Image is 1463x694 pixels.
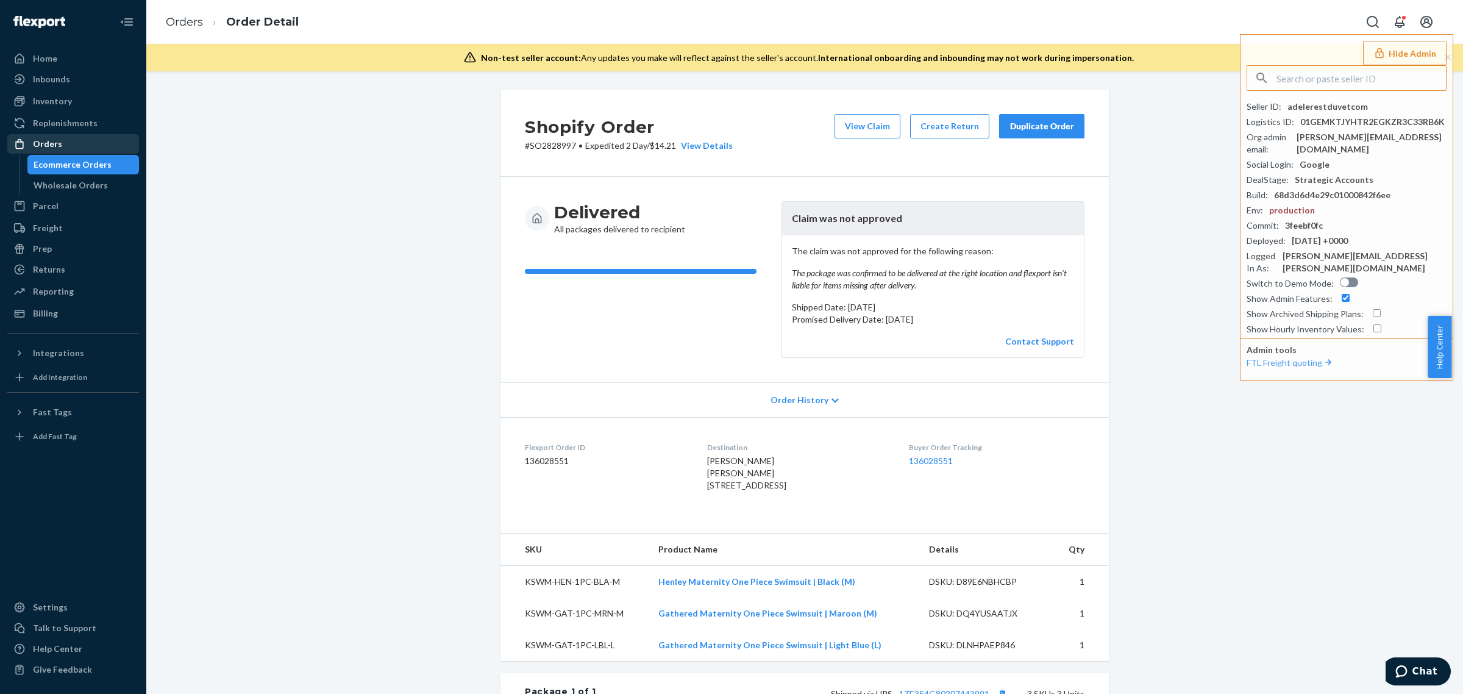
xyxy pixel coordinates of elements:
[34,179,108,191] div: Wholesale Orders
[707,442,889,453] dt: Destination
[1005,336,1074,346] a: Contact Support
[578,140,583,151] span: •
[226,15,299,29] a: Order Detail
[818,52,1134,63] span: International onboarding and inbounding may not work during impersonation.
[1247,308,1364,320] div: Show Archived Shipping Plans :
[33,622,96,634] div: Talk to Support
[1287,101,1368,113] div: adelerestduvetcom
[33,73,70,85] div: Inbounds
[1269,204,1315,216] div: production
[1247,204,1263,216] div: Env :
[1274,189,1390,201] div: 68d3d6d4e29c01000842f6ee
[1053,629,1109,661] td: 1
[1053,598,1109,629] td: 1
[1292,235,1348,247] div: [DATE] +0000
[792,313,1074,326] p: Promised Delivery Date: [DATE]
[481,52,1134,64] div: Any updates you make will reflect against the seller's account.
[7,660,139,679] button: Give Feedback
[33,372,87,382] div: Add Integration
[7,260,139,279] a: Returns
[835,114,900,138] button: View Claim
[919,534,1053,566] th: Details
[1247,250,1276,274] div: Logged In As :
[999,114,1084,138] button: Duplicate Order
[782,202,1084,235] header: Claim was not approved
[34,159,112,171] div: Ecommerce Orders
[500,534,649,566] th: SKU
[7,639,139,659] a: Help Center
[7,598,139,617] a: Settings
[33,601,68,614] div: Settings
[33,52,57,65] div: Home
[1247,174,1289,186] div: DealStage :
[1247,357,1334,368] a: FTL Freight quoting
[585,140,647,151] span: Expedited 2 Day
[658,608,877,618] a: Gathered Maternity One Piece Swimsuit | Maroon (M)
[649,534,919,566] th: Product Name
[771,394,828,406] span: Order History
[1300,116,1445,128] div: 01GEMKTJYHTR2EGKZR3C33RB6K
[1053,534,1109,566] th: Qty
[1009,120,1074,132] div: Duplicate Order
[1247,293,1333,305] div: Show Admin Features :
[7,113,139,133] a: Replenishments
[33,95,72,107] div: Inventory
[554,201,685,223] h3: Delivered
[929,607,1044,620] div: DSKU: DQ4YUSAATJX
[7,134,139,154] a: Orders
[1387,10,1412,34] button: Open notifications
[7,343,139,363] button: Integrations
[500,629,649,661] td: KSWM-GAT-1PC-LBL-L
[7,304,139,323] a: Billing
[658,576,855,587] a: Henley Maternity One Piece Swimsuit | Black (M)
[1283,250,1447,274] div: [PERSON_NAME][EMAIL_ADDRESS][PERSON_NAME][DOMAIN_NAME]
[1247,189,1268,201] div: Build :
[33,285,74,298] div: Reporting
[7,91,139,111] a: Inventory
[7,402,139,422] button: Fast Tags
[1428,316,1451,378] span: Help Center
[929,576,1044,588] div: DSKU: D89E6NBHCBP
[7,239,139,259] a: Prep
[792,301,1074,313] p: Shipped Date: [DATE]
[33,664,92,676] div: Give Feedback
[1247,277,1334,290] div: Switch to Demo Mode :
[1414,10,1439,34] button: Open account menu
[27,176,140,195] a: Wholesale Orders
[792,245,1074,292] p: The claim was not approved for the following reason:
[525,455,688,467] dd: 136028551
[1363,41,1447,65] button: Hide Admin
[909,442,1084,453] dt: Buyer Order Tracking
[676,140,733,152] button: View Details
[166,15,203,29] a: Orders
[7,218,139,238] a: Freight
[33,117,98,129] div: Replenishments
[1247,159,1294,171] div: Social Login :
[33,263,65,276] div: Returns
[658,640,881,650] a: Gathered Maternity One Piece Swimsuit | Light Blue (L)
[33,243,52,255] div: Prep
[500,565,649,598] td: KSWM-HEN-1PC-BLA-M
[1247,323,1364,335] div: Show Hourly Inventory Values :
[33,431,77,442] div: Add Fast Tag
[1247,220,1279,232] div: Commit :
[7,70,139,89] a: Inbounds
[1247,344,1447,356] p: Admin tools
[1295,174,1373,186] div: Strategic Accounts
[481,52,581,63] span: Non-test seller account:
[7,282,139,301] a: Reporting
[1386,657,1451,688] iframe: Opens a widget where you can chat to one of our agents
[13,16,65,28] img: Flexport logo
[7,196,139,216] a: Parcel
[1247,116,1294,128] div: Logistics ID :
[33,200,59,212] div: Parcel
[33,643,82,655] div: Help Center
[707,456,786,490] span: [PERSON_NAME] [PERSON_NAME] [STREET_ADDRESS]
[156,4,308,40] ol: breadcrumbs
[33,138,62,150] div: Orders
[792,267,1074,292] em: The package was confirmed to be delivered at the right location and flexport isn't liable for ite...
[1053,565,1109,598] td: 1
[1361,10,1385,34] button: Open Search Box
